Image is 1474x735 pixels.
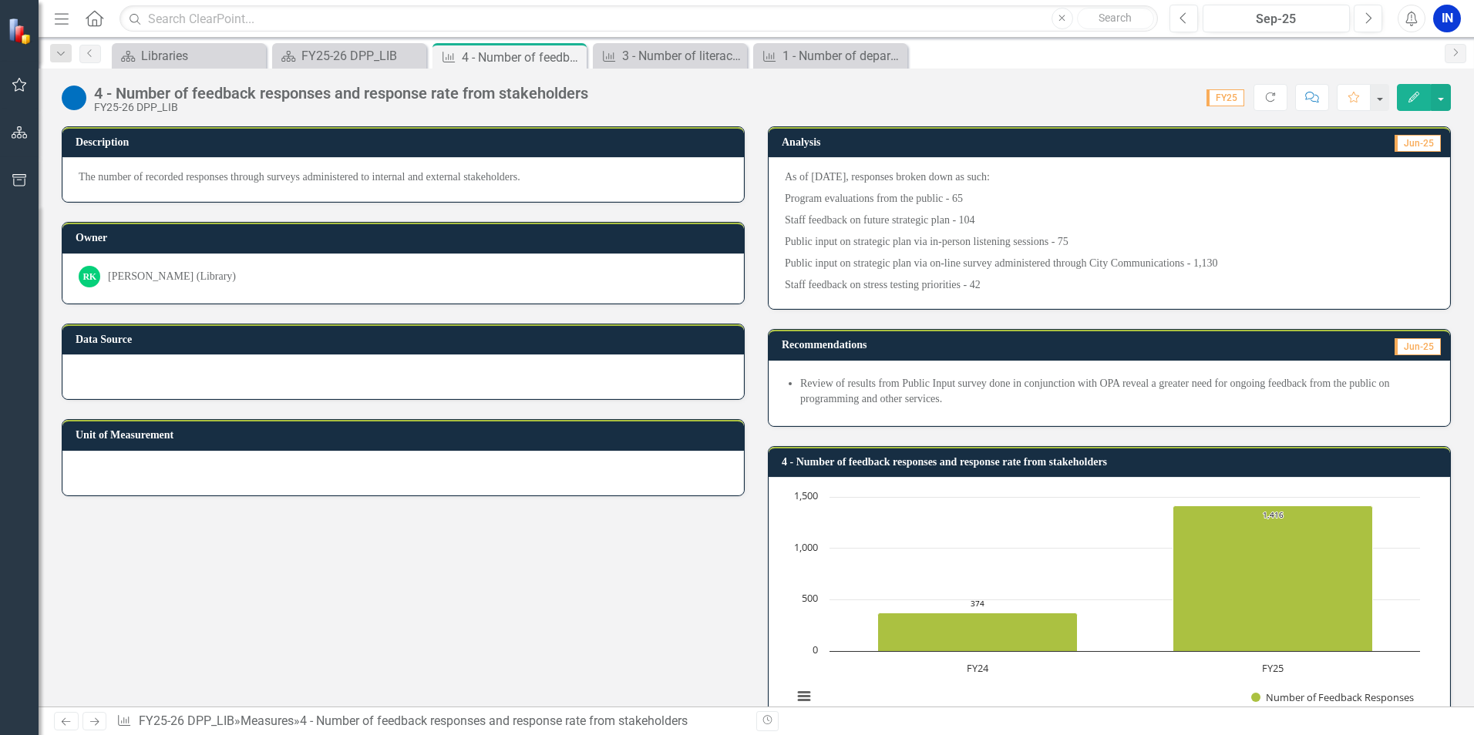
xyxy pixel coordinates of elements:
[1263,509,1284,520] text: 1,416
[785,169,1434,188] p: As of [DATE], responses broken down as such:
[622,46,743,65] div: 3 - Number of literacy programs offered and participants
[62,86,86,110] img: No Target Established
[141,46,262,65] div: Libraries
[802,591,818,605] text: 500
[785,489,1428,720] svg: Interactive chart
[1395,338,1441,355] span: Jun-25
[76,334,736,345] h3: Data Source
[1203,5,1350,32] button: Sep-25
[116,713,745,730] div: » »
[139,713,234,728] a: FY25-26 DPP_LIB
[782,456,1442,468] h3: 4 - Number of feedback responses and response rate from stakeholders
[785,210,1434,231] p: Staff feedback on future strategic plan - 104
[108,269,236,284] div: [PERSON_NAME] (Library)
[8,18,35,45] img: ClearPoint Strategy
[76,136,736,148] h3: Description
[76,232,736,243] h3: Owner
[1077,8,1154,29] button: Search
[1173,506,1373,652] path: FY25, 1,416. Number of Feedback Responses.
[119,5,1158,32] input: Search ClearPoint...
[800,376,1434,407] li: Review of results from Public Input survey done in conjunction with OPA reveal a greater need for...
[301,46,422,65] div: FY25-26 DPP_LIB
[793,686,815,707] button: View chart menu, Chart
[967,661,989,675] text: FY24
[79,169,728,185] p: The number of recorded responses through surveys administered to internal and external stakeholders.
[1206,89,1244,106] span: FY25
[794,488,818,502] text: 1,500
[79,266,100,287] div: RK
[971,598,984,609] text: 374
[782,46,904,65] div: 1 - Number of departmental units reviewed
[116,46,262,65] a: Libraries
[94,85,588,102] div: 4 - Number of feedback responses and response rate from stakeholders
[241,713,294,728] a: Measures
[597,46,743,65] a: 3 - Number of literacy programs offered and participants
[94,102,588,113] div: FY25-26 DPP_LIB
[785,231,1434,253] p: Public input on strategic plan via in-person listening sessions - 75
[757,46,904,65] a: 1 - Number of departmental units reviewed
[300,713,688,728] div: 4 - Number of feedback responses and response rate from stakeholders
[462,48,583,67] div: 4 - Number of feedback responses and response rate from stakeholders
[785,188,1434,210] p: Program evaluations from the public - 65
[782,339,1205,351] h3: Recommendations
[1099,12,1132,24] span: Search
[782,136,1079,148] h3: Analysis
[785,489,1434,720] div: Chart. Highcharts interactive chart.
[1395,135,1441,152] span: Jun-25
[276,46,422,65] a: FY25-26 DPP_LIB
[1208,10,1344,29] div: Sep-25
[1262,661,1284,675] text: FY25
[1251,690,1414,704] button: Show Number of Feedback Responses
[1433,5,1461,32] button: IN
[785,253,1434,274] p: Public input on strategic plan via on-line survey administered through City Communications - 1,130
[785,274,1434,293] p: Staff feedback on stress testing priorities - 42
[813,643,818,656] text: 0
[878,613,1078,652] path: FY24, 374. Number of Feedback Responses.
[794,540,818,554] text: 1,000
[76,429,736,441] h3: Unit of Measurement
